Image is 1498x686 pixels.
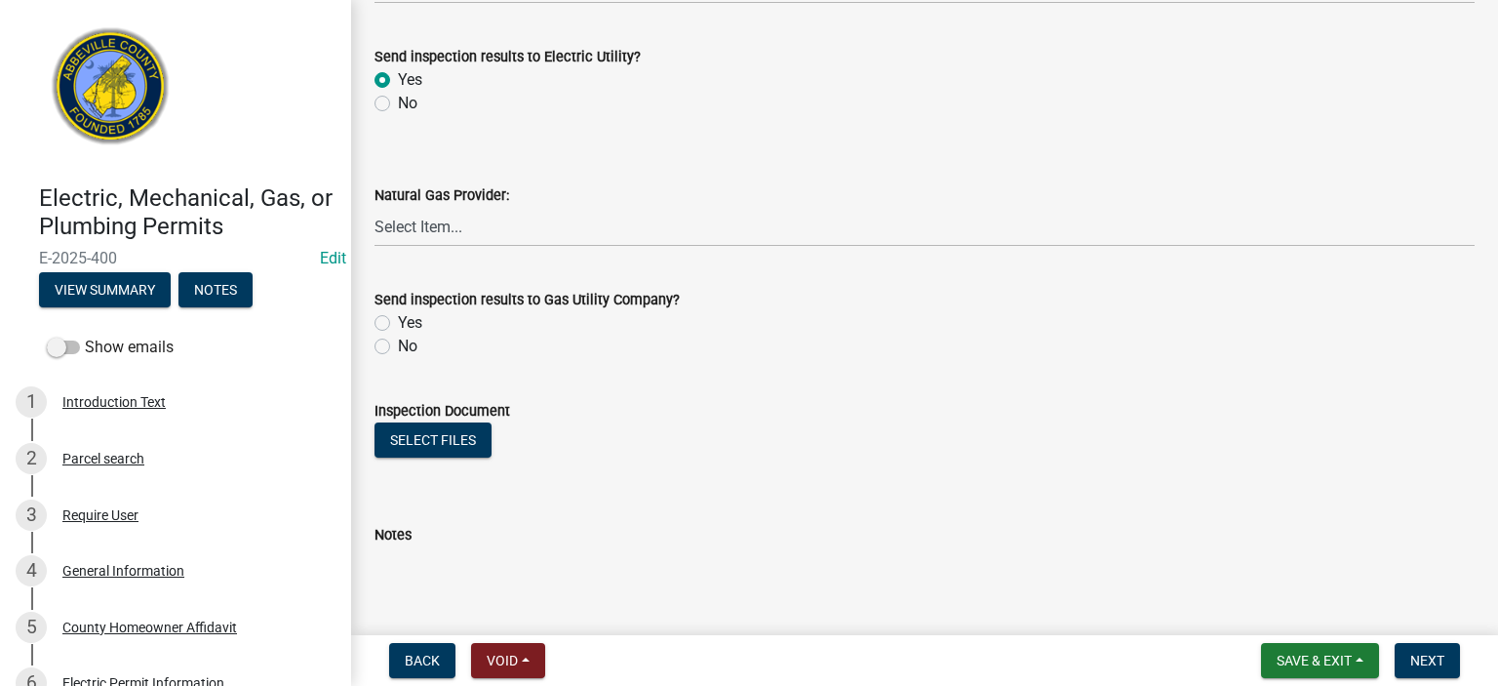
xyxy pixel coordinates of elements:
[62,395,166,409] div: Introduction Text
[1410,653,1444,668] span: Next
[39,20,182,164] img: Abbeville County, South Carolina
[320,249,346,267] wm-modal-confirm: Edit Application Number
[62,564,184,578] div: General Information
[487,653,518,668] span: Void
[374,529,412,543] label: Notes
[374,405,510,419] label: Inspection Document
[16,500,47,531] div: 3
[16,612,47,643] div: 5
[39,184,335,241] h4: Electric, Mechanical, Gas, or Plumbing Permits
[1261,643,1379,678] button: Save & Exit
[1395,643,1460,678] button: Next
[39,283,171,299] wm-modal-confirm: Summary
[62,508,138,522] div: Require User
[39,272,171,307] button: View Summary
[374,423,492,458] button: Select files
[471,643,545,678] button: Void
[374,51,641,64] label: Send inspection results to Electric Utility?
[47,336,174,359] label: Show emails
[405,653,440,668] span: Back
[389,643,455,678] button: Back
[398,92,417,115] label: No
[178,283,253,299] wm-modal-confirm: Notes
[39,249,312,267] span: E-2025-400
[62,621,237,634] div: County Homeowner Affidavit
[398,68,422,92] label: Yes
[374,294,680,307] label: Send inspection results to Gas Utility Company?
[178,272,253,307] button: Notes
[398,335,417,358] label: No
[16,443,47,474] div: 2
[1277,653,1352,668] span: Save & Exit
[16,555,47,586] div: 4
[398,311,422,335] label: Yes
[16,386,47,418] div: 1
[374,189,509,203] label: Natural Gas Provider:
[62,452,144,465] div: Parcel search
[320,249,346,267] a: Edit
